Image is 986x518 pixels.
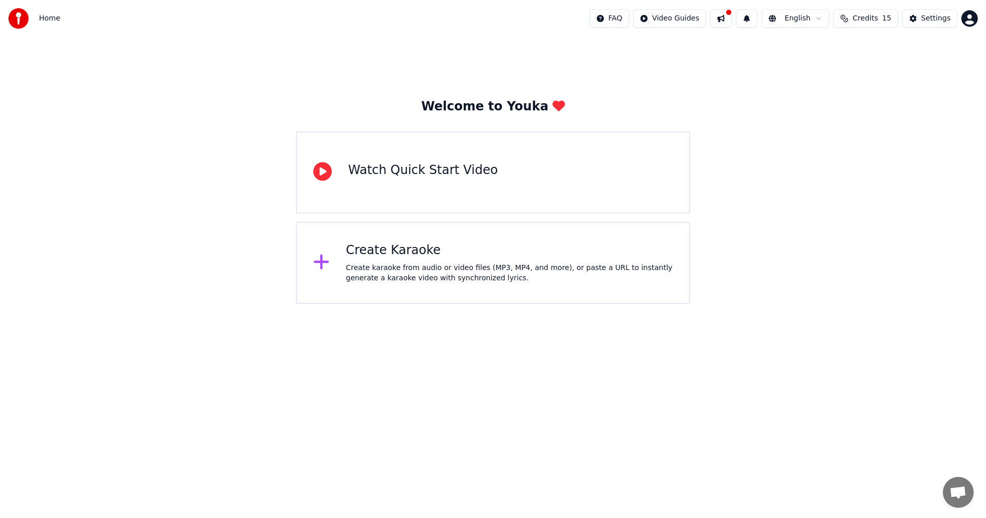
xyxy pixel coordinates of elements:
[902,9,957,28] button: Settings
[633,9,706,28] button: Video Guides
[346,263,673,283] div: Create karaoke from audio or video files (MP3, MP4, and more), or paste a URL to instantly genera...
[921,13,951,24] div: Settings
[882,13,892,24] span: 15
[833,9,898,28] button: Credits15
[8,8,29,29] img: youka
[39,13,60,24] nav: breadcrumb
[590,9,629,28] button: FAQ
[39,13,60,24] span: Home
[943,477,974,508] a: Open chat
[421,99,565,115] div: Welcome to Youka
[348,162,498,179] div: Watch Quick Start Video
[346,242,673,259] div: Create Karaoke
[852,13,878,24] span: Credits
